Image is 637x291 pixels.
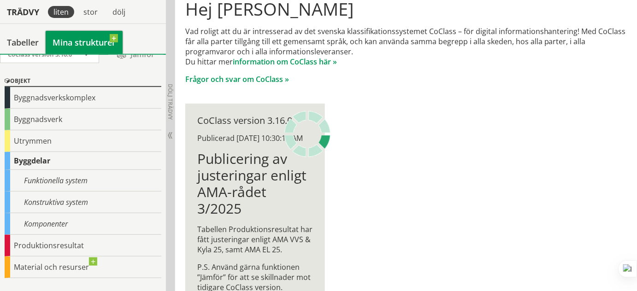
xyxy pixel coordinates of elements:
[5,130,161,152] div: Utrymmen
[5,192,161,213] div: Konstruktiva system
[78,6,103,18] div: stor
[5,213,161,235] div: Komponenter
[284,111,330,157] img: Laddar
[185,26,627,67] p: Vad roligt att du är intresserad av det svenska klassifikationssystemet CoClass – för digital inf...
[197,116,313,126] div: CoClass version 3.16.0
[107,6,131,18] div: dölj
[5,76,161,87] div: Objekt
[166,84,174,120] span: Dölj trädvy
[197,133,313,143] div: Publicerad [DATE] 10:30:13 AM
[197,151,313,217] h1: Publicering av justeringar enligt AMA-rådet 3/2025
[48,6,74,18] div: liten
[5,235,161,256] div: Produktionsresultat
[46,31,123,54] a: Mina strukturer
[5,170,161,192] div: Funktionella system
[2,7,44,17] div: Trädvy
[233,57,337,67] a: information om CoClass här »
[5,152,161,170] div: Byggdelar
[5,109,161,130] div: Byggnadsverk
[5,87,161,109] div: Byggnadsverkskomplex
[185,74,289,84] a: Frågor och svar om CoClass »
[108,47,164,63] span: Jämför
[197,224,313,255] p: Tabellen Produktionsresultat har fått justeringar enligt AMA VVS & Kyla 25, samt AMA EL 25.
[5,256,161,278] div: Material och resurser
